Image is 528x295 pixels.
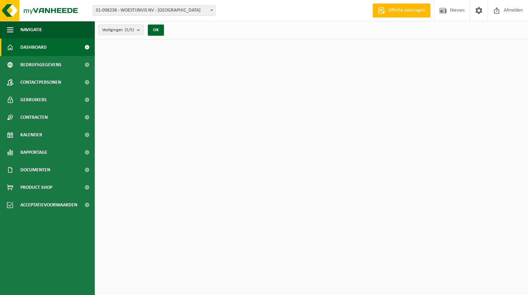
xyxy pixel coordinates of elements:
[387,7,427,14] span: Offerte aanvragen
[20,56,61,74] span: Bedrijfsgegevens
[20,91,47,109] span: Gebruikers
[20,74,61,91] span: Contactpersonen
[93,6,215,15] span: 01-098238 - WOESTIJNVIS NV - VILVOORDE
[20,39,47,56] span: Dashboard
[20,21,42,39] span: Navigatie
[98,25,144,35] button: Vestigingen(5/5)
[125,28,134,32] count: (5/5)
[20,196,77,214] span: Acceptatievoorwaarden
[20,144,47,161] span: Rapportage
[148,25,164,36] button: OK
[102,25,134,35] span: Vestigingen
[372,4,430,18] a: Offerte aanvragen
[20,109,48,126] span: Contracten
[20,126,42,144] span: Kalender
[93,5,216,16] span: 01-098238 - WOESTIJNVIS NV - VILVOORDE
[20,179,52,196] span: Product Shop
[20,161,50,179] span: Documenten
